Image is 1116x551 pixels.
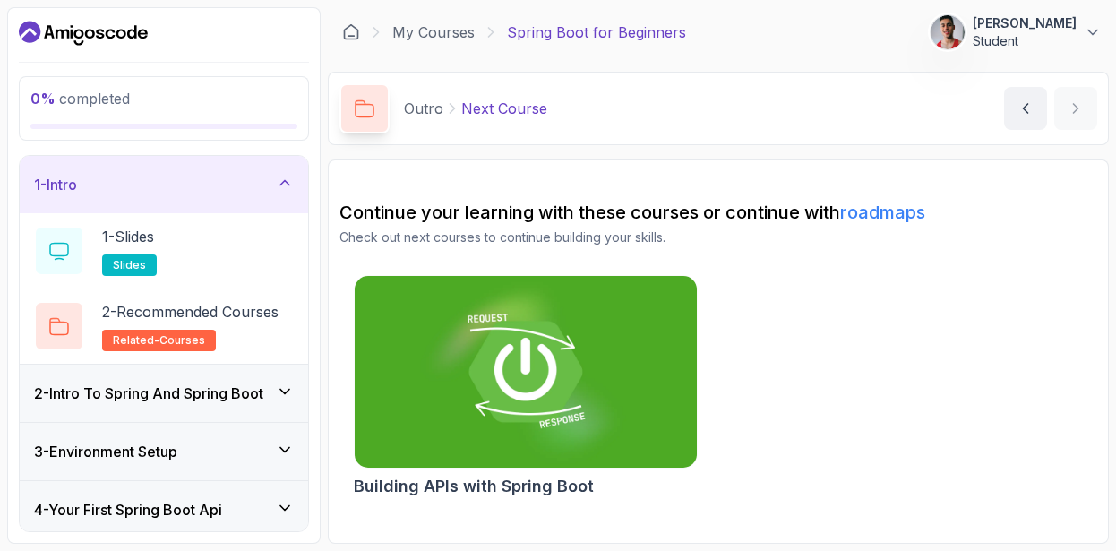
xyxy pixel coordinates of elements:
p: Check out next courses to continue building your skills. [339,228,1097,246]
a: My Courses [392,22,475,43]
h3: 1 - Intro [34,174,77,195]
span: slides [113,258,146,272]
p: Student [973,32,1077,50]
img: user profile image [931,15,965,49]
p: 1 - Slides [102,226,154,247]
h3: 3 - Environment Setup [34,441,177,462]
button: 1-Intro [20,156,308,213]
span: completed [30,90,130,108]
a: roadmaps [840,202,925,223]
h2: Building APIs with Spring Boot [354,474,594,499]
button: user profile image[PERSON_NAME]Student [930,14,1102,50]
button: 4-Your First Spring Boot Api [20,481,308,538]
p: [PERSON_NAME] [973,14,1077,32]
button: 2-Intro To Spring And Spring Boot [20,365,308,422]
a: Dashboard [19,19,148,47]
h3: 2 - Intro To Spring And Spring Boot [34,383,263,404]
button: previous content [1004,87,1047,130]
a: Dashboard [342,23,360,41]
h3: 4 - Your First Spring Boot Api [34,499,222,521]
span: 0 % [30,90,56,108]
img: Building APIs with Spring Boot card [355,276,697,468]
h2: Continue your learning with these courses or continue with [339,200,1097,225]
button: 2-Recommended Coursesrelated-courses [34,301,294,351]
p: 2 - Recommended Courses [102,301,279,323]
p: Outro [404,98,443,119]
button: 3-Environment Setup [20,423,308,480]
a: Building APIs with Spring Boot cardBuilding APIs with Spring Boot [354,275,698,499]
button: 1-Slidesslides [34,226,294,276]
button: next content [1054,87,1097,130]
p: Spring Boot for Beginners [507,22,686,43]
p: Next Course [461,98,547,119]
span: related-courses [113,333,205,348]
